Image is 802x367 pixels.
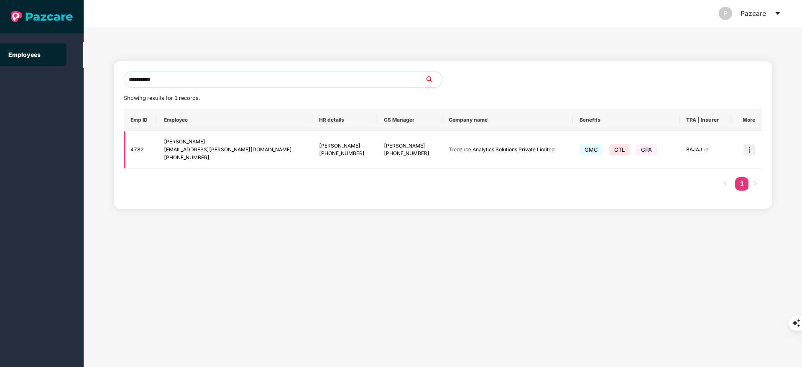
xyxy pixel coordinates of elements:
[686,146,703,153] span: BAJAJ
[319,142,370,150] div: [PERSON_NAME]
[718,177,732,191] button: left
[609,144,630,155] span: GTL
[730,109,762,131] th: More
[157,109,312,131] th: Employee
[636,144,657,155] span: GPA
[124,131,157,169] td: 4782
[164,146,306,154] div: [EMAIL_ADDRESS][PERSON_NAME][DOMAIN_NAME]
[743,144,755,155] img: icon
[377,109,442,131] th: CS Manager
[723,181,728,186] span: left
[718,177,732,191] li: Previous Page
[703,147,708,152] span: + 2
[8,51,41,58] a: Employees
[425,76,442,83] span: search
[442,109,573,131] th: Company name
[384,142,435,150] div: [PERSON_NAME]
[724,7,728,20] span: P
[735,177,748,190] a: 1
[384,150,435,158] div: [PHONE_NUMBER]
[164,154,306,162] div: [PHONE_NUMBER]
[753,181,758,186] span: right
[124,95,200,101] span: Showing results for 1 records.
[735,177,748,191] li: 1
[425,71,442,88] button: search
[164,138,306,146] div: [PERSON_NAME]
[442,131,573,169] td: Tredence Analytics Solutions Private Limited
[319,150,370,158] div: [PHONE_NUMBER]
[748,177,762,191] li: Next Page
[580,144,603,155] span: GMC
[748,177,762,191] button: right
[679,109,730,131] th: TPA | Insurer
[124,109,157,131] th: Emp ID
[312,109,377,131] th: HR details
[573,109,679,131] th: Benefits
[774,10,781,17] span: caret-down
